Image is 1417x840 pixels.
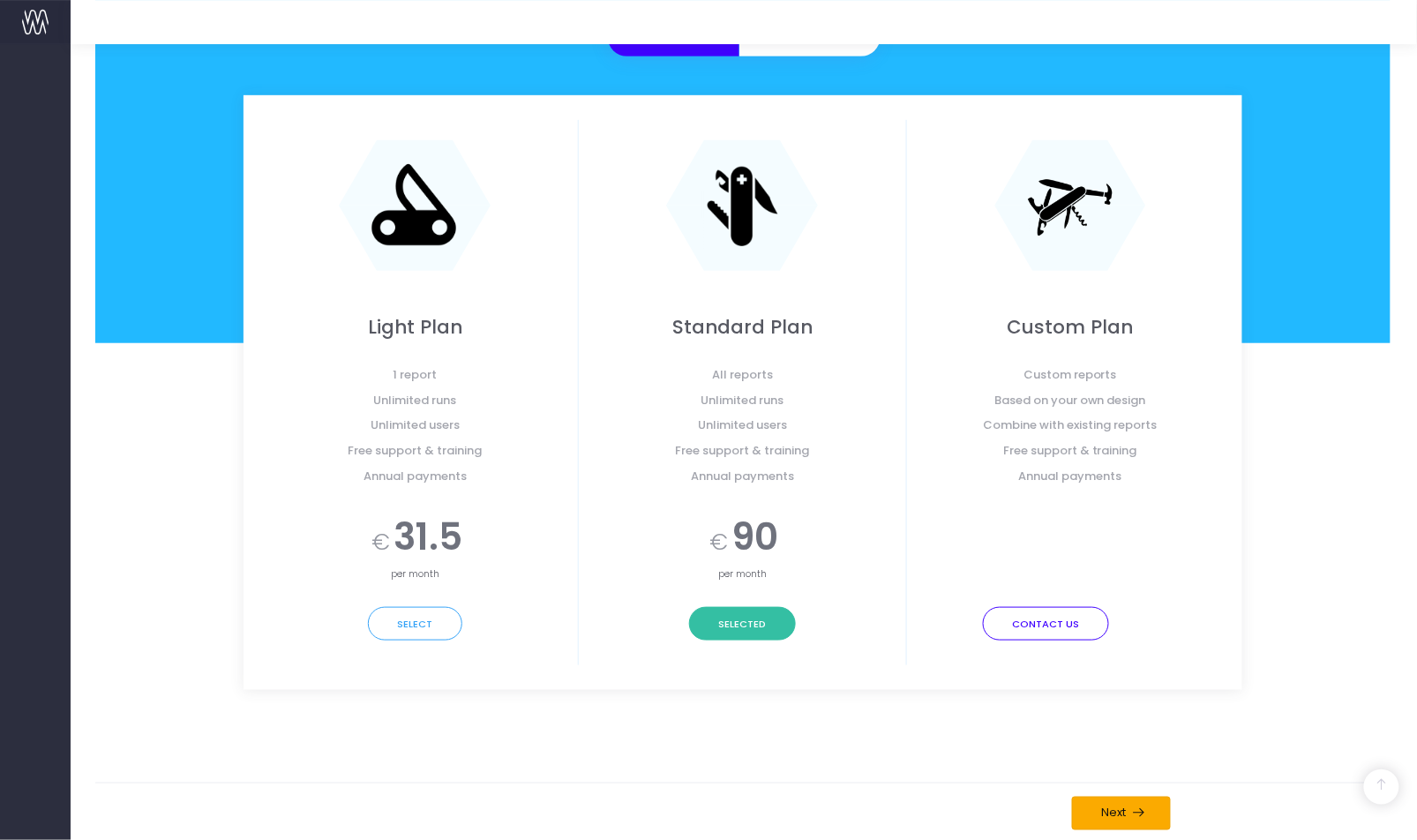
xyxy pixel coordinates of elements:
span: 31.5 [394,510,462,566]
span: Unlimited runs [265,388,565,414]
h2: Standard Plan [592,316,892,339]
span: All reports [592,363,892,388]
span: Based on your own design [920,388,1221,414]
span: per month [718,567,767,581]
span: Custom reports [920,363,1221,388]
span: Next [1096,806,1127,821]
span: Combine with existing reports [920,413,1221,439]
img: knife-complex.png [1026,162,1114,251]
img: knife-std.png [698,162,786,251]
h2: Custom Plan [920,316,1221,339]
span: 1 report [265,363,565,388]
span: Annual payments [592,464,892,490]
span: Free support & training [592,439,892,464]
span: Free support & training [265,439,565,464]
span: € [710,526,729,559]
h2: Light Plan [265,316,565,339]
button: Contact Us [983,607,1109,641]
span: Unlimited users [265,413,565,439]
button: Select [368,607,462,641]
span: Free support & training [920,439,1221,464]
span: Annual payments [265,464,565,490]
span: Unlimited runs [592,388,892,414]
span: 90 [732,510,779,566]
span: Unlimited users [592,413,892,439]
span: Annual payments [920,464,1221,490]
span: per month [391,567,439,581]
span: € [371,526,390,559]
button: Selected [689,607,796,641]
img: knife-simple.png [371,162,459,251]
button: Next [1072,797,1171,830]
